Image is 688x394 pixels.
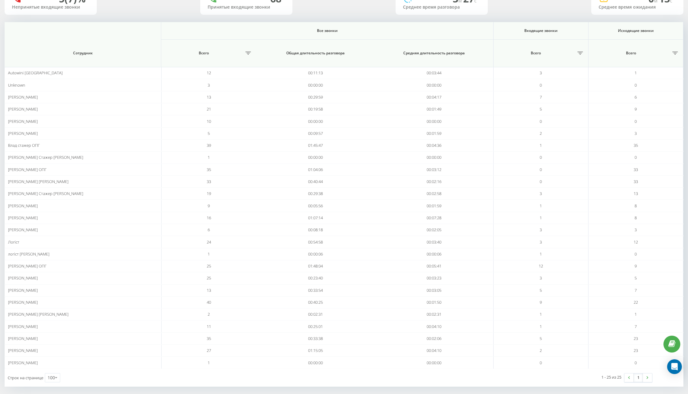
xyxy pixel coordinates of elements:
span: 5 [540,336,542,341]
span: [PERSON_NAME] [8,348,38,353]
span: 6 [635,94,637,100]
td: 01:48:04 [256,260,375,272]
span: 0 [635,82,637,88]
span: 1 [540,251,542,257]
span: 27 [207,348,211,353]
td: 00:29:38 [256,188,375,200]
span: [PERSON_NAME] [8,215,38,220]
span: 13 [207,94,211,100]
span: [PERSON_NAME] [8,106,38,112]
span: [PERSON_NAME] [8,203,38,209]
span: 33 [207,179,211,184]
span: 0 [540,360,542,365]
span: 22 [634,299,638,305]
a: 1 [634,373,643,382]
span: 1 [208,251,210,257]
td: 00:00:00 [375,115,493,127]
td: 00:00:00 [256,357,375,369]
span: 5 [540,106,542,112]
span: 23 [634,336,638,341]
td: 01:45:47 [256,139,375,151]
span: 3 [540,191,542,196]
td: 00:04:17 [375,91,493,103]
span: 7 [540,94,542,100]
span: [PERSON_NAME] Стажер [PERSON_NAME] [8,191,83,196]
span: 7 [635,287,637,293]
span: 0 [635,251,637,257]
td: 00:00:00 [375,79,493,91]
span: Строк на странице [8,375,43,380]
span: Логіст [8,239,19,245]
span: [PERSON_NAME] [8,275,38,281]
span: 0 [540,167,542,172]
span: 13 [207,287,211,293]
span: 39 [207,142,211,148]
td: 00:01:49 [375,103,493,115]
span: 3 [208,82,210,88]
span: [PERSON_NAME] [8,324,38,329]
td: 00:00:00 [256,151,375,163]
td: 00:02:05 [375,224,493,236]
span: Все звонки [181,28,474,33]
span: 2 [540,348,542,353]
span: [PERSON_NAME] [8,131,38,136]
td: 00:03:12 [375,164,493,176]
span: 24 [207,239,211,245]
span: 1 [635,70,637,76]
span: [PERSON_NAME] [8,299,38,305]
td: 00:05:56 [256,200,375,212]
span: [PERSON_NAME] [8,336,38,341]
span: 9 [208,203,210,209]
span: 19 [207,191,211,196]
span: 0 [540,119,542,124]
span: Всего [592,51,670,56]
span: [PERSON_NAME] [8,360,38,365]
span: [PERSON_NAME] [8,119,38,124]
span: [PERSON_NAME] [PERSON_NAME] [8,179,68,184]
span: 2 [208,311,210,317]
td: 00:25:01 [256,320,375,332]
span: 0 [540,154,542,160]
span: 3 [635,131,637,136]
span: Влад стажер ОПГ [8,142,40,148]
div: Среднее время разговора [403,5,480,10]
td: 00:00:00 [256,115,375,127]
div: 100 [48,375,55,381]
span: Исходящие звонки [596,28,675,33]
td: 00:19:58 [256,103,375,115]
span: 3 [540,239,542,245]
span: 16 [207,215,211,220]
span: 3 [635,227,637,232]
td: 00:03:44 [375,67,493,79]
span: [PERSON_NAME] ОПГ [8,263,47,269]
span: 5 [635,275,637,281]
span: Общая длительность разговора [265,51,366,56]
span: Сотрудник [15,51,150,56]
span: 25 [207,275,211,281]
td: 00:40:44 [256,176,375,188]
td: 00:04:10 [375,320,493,332]
span: 0 [635,360,637,365]
span: 6 [208,227,210,232]
span: 9 [635,263,637,269]
span: 33 [634,167,638,172]
span: 7 [635,324,637,329]
td: 00:01:50 [375,296,493,308]
span: [PERSON_NAME] [8,94,38,100]
span: логіст [PERSON_NAME] [8,251,49,257]
span: 1 [635,311,637,317]
td: 00:08:18 [256,224,375,236]
td: 00:00:00 [256,79,375,91]
td: 00:02:31 [256,308,375,320]
span: 35 [207,336,211,341]
td: 00:00:06 [256,248,375,260]
div: Непринятые входящие звонки [12,5,89,10]
td: 00:54:58 [256,236,375,248]
span: 0 [635,119,637,124]
span: 3 [540,227,542,232]
td: 00:05:41 [375,260,493,272]
span: 23 [634,348,638,353]
td: 00:02:06 [375,333,493,345]
span: [PERSON_NAME] [8,227,38,232]
td: 01:15:05 [256,345,375,357]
